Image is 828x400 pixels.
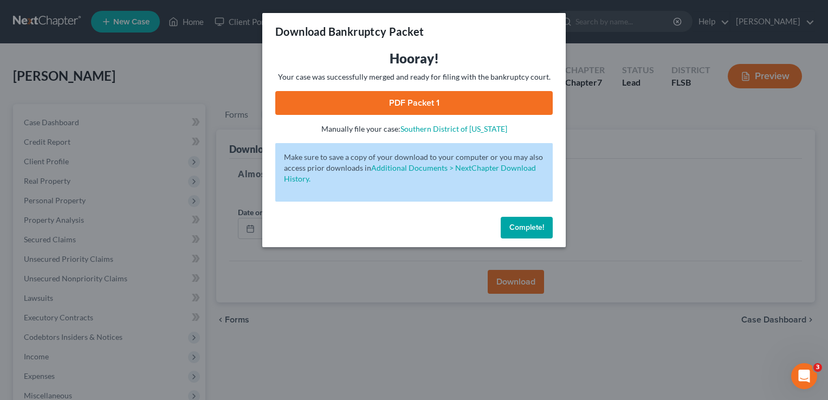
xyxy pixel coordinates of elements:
span: Complete! [509,223,544,232]
p: Manually file your case: [275,124,553,134]
iframe: Intercom live chat [791,363,817,389]
p: Make sure to save a copy of your download to your computer or you may also access prior downloads in [284,152,544,184]
h3: Hooray! [275,50,553,67]
h3: Download Bankruptcy Packet [275,24,424,39]
a: PDF Packet 1 [275,91,553,115]
p: Your case was successfully merged and ready for filing with the bankruptcy court. [275,72,553,82]
span: 3 [813,363,822,372]
a: Additional Documents > NextChapter Download History. [284,163,536,183]
button: Complete! [501,217,553,238]
a: Southern District of [US_STATE] [400,124,507,133]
